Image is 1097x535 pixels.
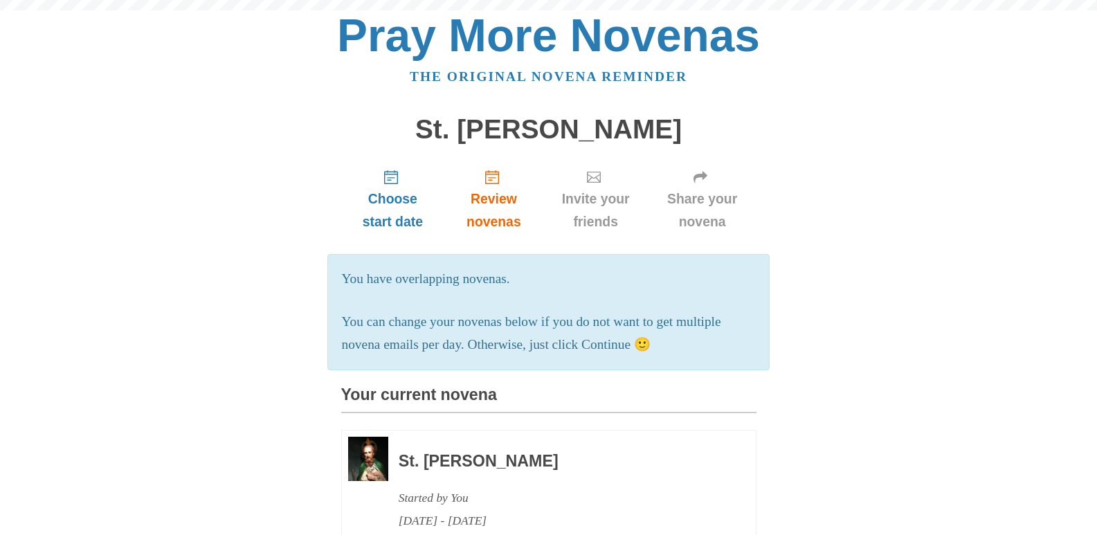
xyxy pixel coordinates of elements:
h1: St. [PERSON_NAME] [341,115,756,145]
div: [DATE] - [DATE] [399,509,718,532]
span: Invite your friends [557,188,635,233]
h3: Your current novena [341,386,756,413]
span: Choose start date [355,188,431,233]
a: Pray More Novenas [337,10,760,61]
p: You have overlapping novenas. [342,268,756,291]
span: Share your novena [662,188,743,233]
a: Invite your friends [543,158,649,240]
h3: St. [PERSON_NAME] [399,453,718,471]
a: Choose start date [341,158,445,240]
a: Share your novena [649,158,756,240]
a: The original novena reminder [410,69,687,84]
span: Review novenas [458,188,529,233]
a: Review novenas [444,158,543,240]
div: Started by You [399,487,718,509]
p: You can change your novenas below if you do not want to get multiple novena emails per day. Other... [342,311,756,356]
img: Novena image [348,437,388,480]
